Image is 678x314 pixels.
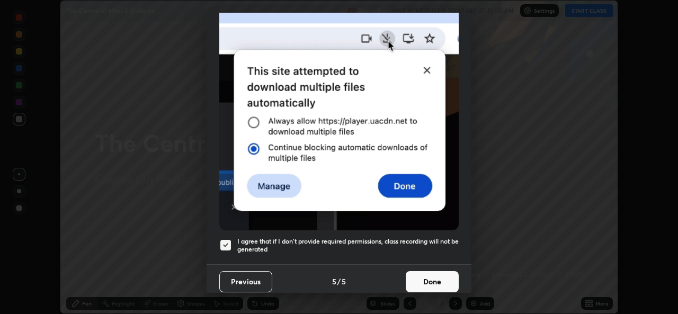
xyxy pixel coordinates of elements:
[406,271,459,292] button: Done
[337,276,341,287] h4: /
[332,276,336,287] h4: 5
[219,271,272,292] button: Previous
[342,276,346,287] h4: 5
[237,237,459,254] h5: I agree that if I don't provide required permissions, class recording will not be generated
